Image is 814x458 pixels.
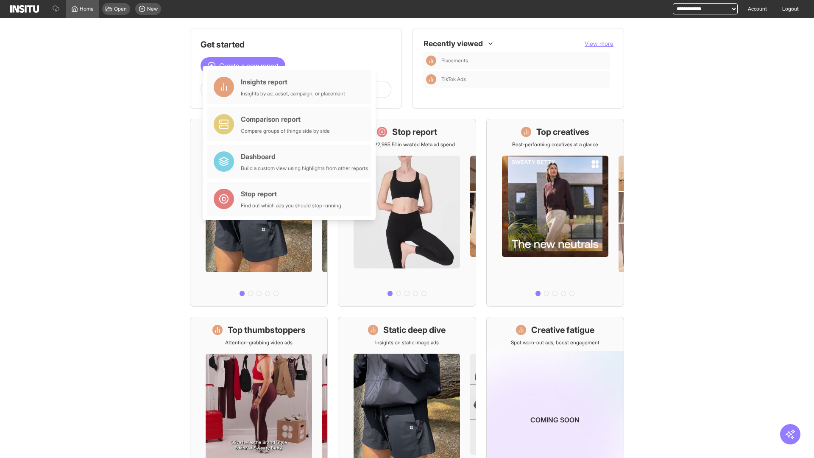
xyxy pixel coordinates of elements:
[241,189,341,199] div: Stop report
[585,39,613,48] button: View more
[241,151,368,162] div: Dashboard
[426,74,436,84] div: Insights
[441,57,607,64] span: Placements
[225,339,293,346] p: Attention-grabbing video ads
[201,57,285,74] button: Create a new report
[426,56,436,66] div: Insights
[441,76,466,83] span: TikTok Ads
[147,6,158,12] span: New
[338,119,476,307] a: Stop reportSave £22,985.51 in wasted Meta ad spend
[241,165,368,172] div: Build a custom view using highlights from other reports
[585,40,613,47] span: View more
[219,61,279,71] span: Create a new report
[486,119,624,307] a: Top creativesBest-performing creatives at a glance
[80,6,94,12] span: Home
[241,90,345,97] div: Insights by ad, adset, campaign, or placement
[536,126,589,138] h1: Top creatives
[441,76,607,83] span: TikTok Ads
[228,324,306,336] h1: Top thumbstoppers
[241,202,341,209] div: Find out which ads you should stop running
[241,114,330,124] div: Comparison report
[201,39,391,50] h1: Get started
[441,57,468,64] span: Placements
[359,141,455,148] p: Save £22,985.51 in wasted Meta ad spend
[190,119,328,307] a: What's live nowSee all active ads instantly
[241,77,345,87] div: Insights report
[10,5,39,13] img: Logo
[392,126,437,138] h1: Stop report
[383,324,446,336] h1: Static deep dive
[241,128,330,134] div: Compare groups of things side by side
[512,141,598,148] p: Best-performing creatives at a glance
[375,339,439,346] p: Insights on static image ads
[114,6,127,12] span: Open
